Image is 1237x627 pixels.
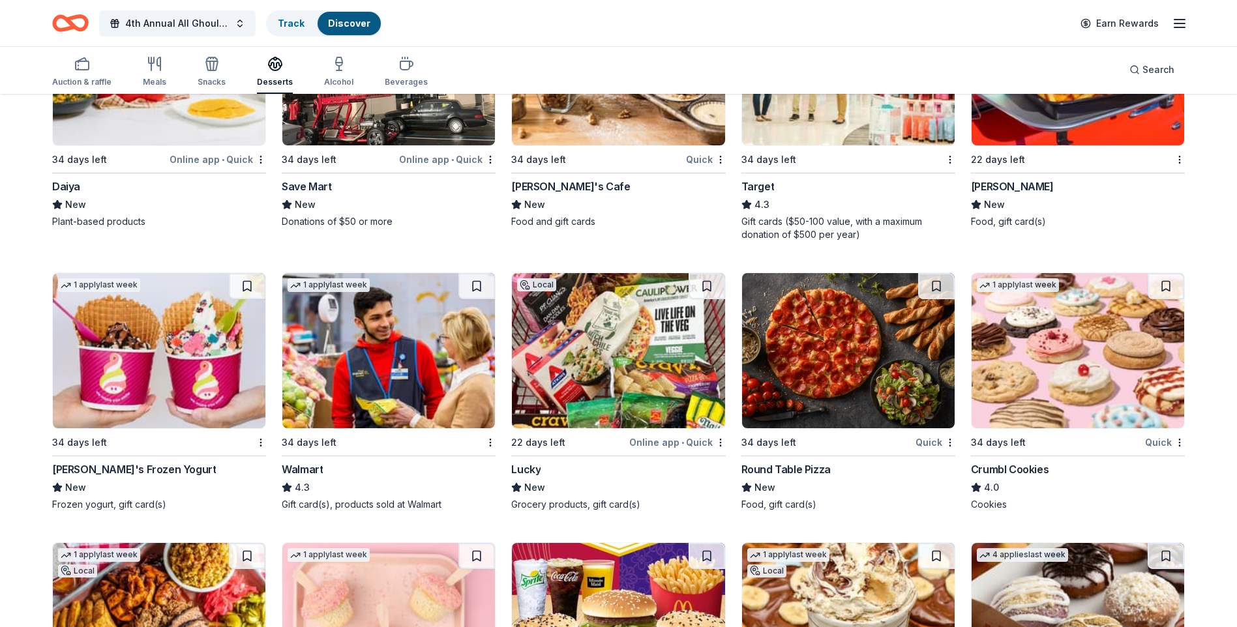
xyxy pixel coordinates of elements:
div: Local [747,564,786,577]
div: 1 apply last week [977,278,1059,292]
span: Search [1142,62,1174,78]
a: Discover [328,18,370,29]
div: 34 days left [971,435,1026,450]
div: Food and gift cards [511,215,725,228]
div: Plant-based products [52,215,266,228]
div: Food, gift card(s) [971,215,1185,228]
span: 4th Annual All Ghouls Gala [125,16,230,31]
div: Cookies [971,498,1185,511]
span: New [984,197,1005,212]
a: Image for Crumbl Cookies1 applylast week34 days leftQuickCrumbl Cookies4.0Cookies [971,272,1185,511]
span: New [295,197,316,212]
span: • [222,154,224,165]
div: Donations of $50 or more [282,215,496,228]
div: 34 days left [741,435,796,450]
div: Meals [143,77,166,87]
div: Online app Quick [629,434,726,450]
div: 34 days left [282,152,336,168]
div: 34 days left [52,435,107,450]
div: Desserts [257,77,293,87]
div: Quick [686,151,726,168]
a: Image for LuckyLocal22 days leftOnline app•QuickLuckyNewGrocery products, gift card(s) [511,272,725,511]
div: Online app Quick [399,151,496,168]
div: 1 apply last week [288,278,370,292]
span: New [754,480,775,495]
img: Image for Round Table Pizza [742,273,955,428]
div: Frozen yogurt, gift card(s) [52,498,266,511]
div: Local [517,278,556,291]
a: Image for Menchie's Frozen Yogurt1 applylast week34 days left[PERSON_NAME]'s Frozen YogurtNewFroz... [52,272,266,511]
img: Image for Walmart [282,273,495,428]
div: Alcohol [324,77,353,87]
a: Earn Rewards [1073,12,1167,35]
button: Search [1119,57,1185,83]
div: Gift cards ($50-100 value, with a maximum donation of $500 per year) [741,215,955,241]
span: 4.0 [984,480,999,495]
div: Snacks [198,77,226,87]
span: New [524,197,545,212]
div: 22 days left [971,152,1025,168]
div: Round Table Pizza [741,461,831,477]
div: 34 days left [52,152,107,168]
span: New [524,480,545,495]
button: Desserts [257,51,293,94]
div: Target [741,179,775,194]
a: Track [278,18,305,29]
button: TrackDiscover [266,10,382,36]
div: 1 apply last week [288,548,370,562]
div: [PERSON_NAME] [971,179,1054,194]
div: Auction & raffle [52,77,112,87]
div: Quick [916,434,955,450]
button: Beverages [385,51,428,94]
div: 22 days left [511,435,565,450]
div: Local [58,564,97,577]
div: Walmart [282,461,323,477]
div: 1 apply last week [58,278,140,292]
div: 34 days left [282,435,336,450]
a: Image for Round Table Pizza34 days leftQuickRound Table PizzaNewFood, gift card(s) [741,272,955,511]
span: • [681,437,684,448]
span: New [65,480,86,495]
button: Auction & raffle [52,51,112,94]
div: 4 applies last week [977,548,1068,562]
div: 1 apply last week [58,548,140,562]
a: Image for Walmart1 applylast week34 days leftWalmart4.3Gift card(s), products sold at Walmart [282,272,496,511]
button: Meals [143,51,166,94]
img: Image for Lucky [512,273,724,428]
div: [PERSON_NAME]'s Cafe [511,179,630,194]
div: 34 days left [511,152,566,168]
button: Alcohol [324,51,353,94]
div: Beverages [385,77,428,87]
span: 4.3 [754,197,769,212]
img: Image for Crumbl Cookies [972,273,1184,428]
span: • [451,154,454,165]
div: Save Mart [282,179,331,194]
span: 4.3 [295,480,310,495]
span: New [65,197,86,212]
div: Grocery products, gift card(s) [511,498,725,511]
div: Food, gift card(s) [741,498,955,511]
div: [PERSON_NAME]'s Frozen Yogurt [52,461,216,477]
div: 1 apply last week [747,548,829,562]
img: Image for Menchie's Frozen Yogurt [53,273,265,428]
button: Snacks [198,51,226,94]
div: Online app Quick [170,151,266,168]
div: Lucky [511,461,541,477]
div: Crumbl Cookies [971,461,1049,477]
div: 34 days left [741,152,796,168]
a: Home [52,8,89,38]
button: 4th Annual All Ghouls Gala [99,10,256,36]
div: Daiya [52,179,80,194]
div: Quick [1145,434,1185,450]
div: Gift card(s), products sold at Walmart [282,498,496,511]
